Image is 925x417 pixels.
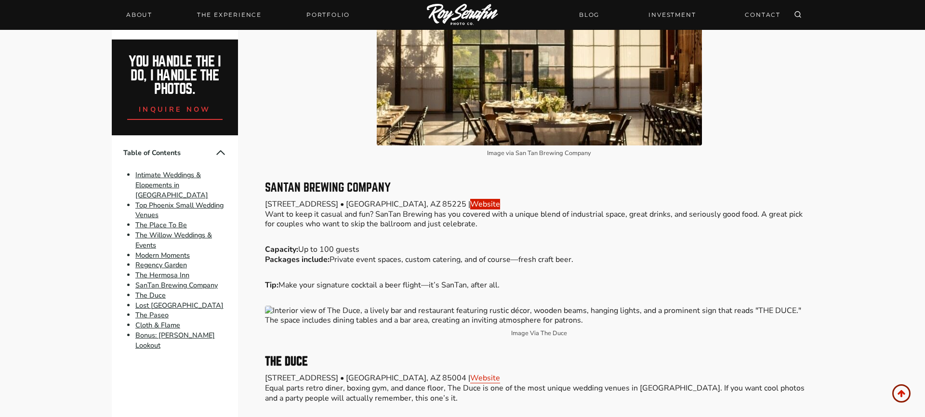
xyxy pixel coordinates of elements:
a: Modern Moments [135,250,190,260]
a: Bonus: [PERSON_NAME] Lookout [135,330,215,350]
nav: Primary Navigation [120,8,356,22]
a: inquire now [127,96,223,120]
p: Make your signature cocktail a beer flight—it’s SanTan, after all. [265,280,813,290]
nav: Table of Contents [112,135,238,362]
a: The Paseo [135,311,169,320]
a: About [120,8,158,22]
a: Portfolio [301,8,356,22]
a: SanTan Brewing Company [135,280,218,290]
button: View Search Form [791,8,805,22]
span: inquire now [139,104,211,114]
a: Scroll to top [892,384,911,403]
nav: Secondary Navigation [573,6,786,23]
p: [STREET_ADDRESS] • [GEOGRAPHIC_DATA], AZ 85225 | Want to keep it casual and fun? SanTan Brewing h... [265,199,813,229]
figcaption: Image via San Tan Brewing Company [377,148,702,158]
button: Collapse Table of Contents [215,147,226,158]
strong: Capacity: [265,244,298,255]
a: Website [470,199,500,209]
a: The Place To Be [135,220,187,230]
img: Logo of Roy Serafin Photo Co., featuring stylized text in white on a light background, representi... [427,4,498,26]
a: Regency Garden [135,261,187,270]
img: Best Small Wedding Venues in Phoenix, AZ (Intimate & Micro Weddings) 8 [265,306,813,326]
a: Intimate Weddings & Elopements in [GEOGRAPHIC_DATA] [135,170,208,200]
a: CONTACT [739,6,786,23]
p: [STREET_ADDRESS] • [GEOGRAPHIC_DATA], AZ 85004 | Equal parts retro diner, boxing gym, and dance f... [265,373,813,403]
a: THE EXPERIENCE [191,8,267,22]
a: Cloth & Flame [135,320,180,330]
p: Up to 100 guests Private event spaces, custom catering, and of course—fresh craft beer. [265,245,813,265]
a: Lost [GEOGRAPHIC_DATA] [135,300,224,310]
h2: You handle the i do, I handle the photos. [122,55,228,96]
a: Website [470,373,500,383]
strong: The Duce [265,355,308,367]
a: The Hermosa Inn [135,270,189,280]
a: INVESTMENT [643,6,701,23]
span: Table of Contents [123,148,215,158]
figcaption: Image Via The Duce [265,328,813,339]
a: Top Phoenix Small Wedding Venues [135,200,224,220]
a: The Duce [135,290,166,300]
strong: Tip: [265,280,278,290]
h3: SanTan Brewing Company [265,182,813,194]
strong: Packages include: [265,254,330,265]
a: The Willow Weddings & Events [135,230,212,250]
a: BLOG [573,6,605,23]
